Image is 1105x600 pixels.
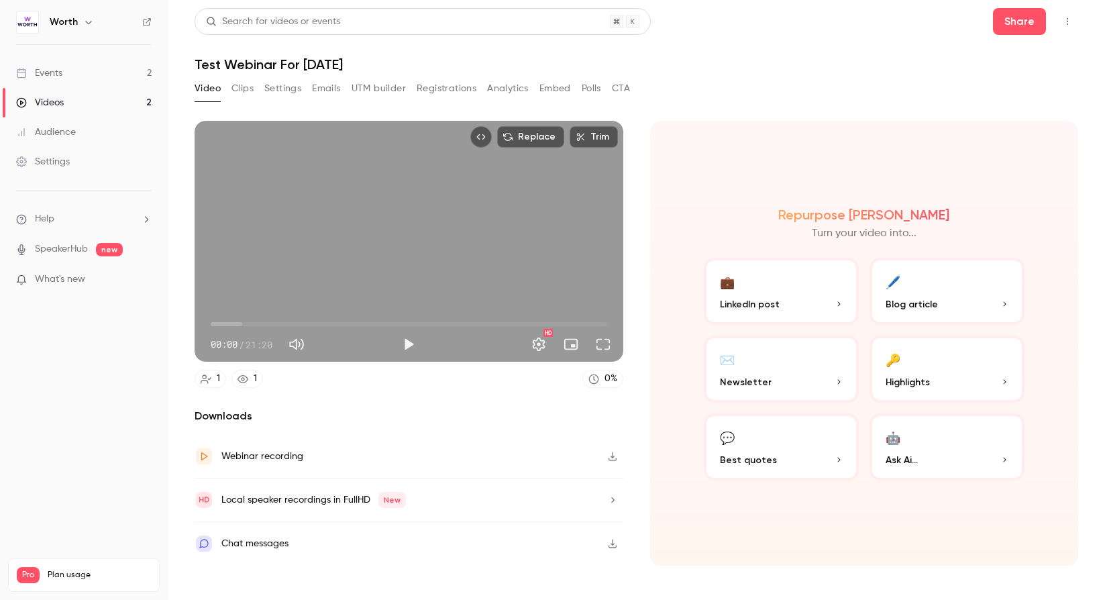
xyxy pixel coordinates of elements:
[886,297,938,311] span: Blog article
[195,370,226,388] a: 1
[539,78,571,99] button: Embed
[221,492,406,508] div: Local speaker recordings in FullHD
[50,15,78,29] h6: Worth
[720,297,780,311] span: LinkedIn post
[558,331,584,358] button: Turn on miniplayer
[16,126,76,139] div: Audience
[704,258,859,325] button: 💼LinkedIn post
[582,78,601,99] button: Polls
[221,536,288,552] div: Chat messages
[239,338,244,352] span: /
[778,207,949,223] h2: Repurpose [PERSON_NAME]
[17,567,40,583] span: Pro
[217,372,220,386] div: 1
[720,349,735,370] div: ✉️
[704,413,859,481] button: 💬Best quotes
[812,226,916,242] p: Turn your video into...
[231,78,254,99] button: Clips
[886,453,918,467] span: Ask Ai...
[35,272,85,287] span: What's new
[470,126,492,148] button: Embed video
[16,66,62,80] div: Events
[395,331,422,358] button: Play
[48,570,151,581] span: Plan usage
[221,448,303,464] div: Webinar recording
[886,271,900,292] div: 🖊️
[211,338,272,352] div: 00:00
[720,271,735,292] div: 💼
[870,258,1024,325] button: 🖊️Blog article
[195,56,1078,72] h1: Test Webinar For [DATE]
[136,274,152,286] iframe: Noticeable Trigger
[283,331,310,358] button: Mute
[417,78,476,99] button: Registrations
[195,408,623,424] h2: Downloads
[582,370,623,388] a: 0%
[704,336,859,403] button: ✉️Newsletter
[525,331,552,358] button: Settings
[352,78,406,99] button: UTM builder
[590,331,617,358] button: Full screen
[195,78,221,99] button: Video
[35,242,88,256] a: SpeakerHub
[720,375,772,389] span: Newsletter
[96,243,123,256] span: new
[487,78,529,99] button: Analytics
[570,126,618,148] button: Trim
[378,492,406,508] span: New
[246,338,272,352] span: 21:20
[1057,11,1078,32] button: Top Bar Actions
[17,11,38,33] img: Worth
[211,338,238,352] span: 00:00
[886,427,900,448] div: 🤖
[254,372,257,386] div: 1
[16,212,152,226] li: help-dropdown-opener
[886,349,900,370] div: 🔑
[993,8,1046,35] button: Share
[604,372,617,386] div: 0 %
[312,78,340,99] button: Emails
[264,78,301,99] button: Settings
[612,78,630,99] button: CTA
[16,96,64,109] div: Videos
[543,329,553,337] div: HD
[720,453,777,467] span: Best quotes
[886,375,930,389] span: Highlights
[497,126,564,148] button: Replace
[35,212,54,226] span: Help
[16,155,70,168] div: Settings
[206,15,340,29] div: Search for videos or events
[870,336,1024,403] button: 🔑Highlights
[870,413,1024,481] button: 🤖Ask Ai...
[231,370,263,388] a: 1
[720,427,735,448] div: 💬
